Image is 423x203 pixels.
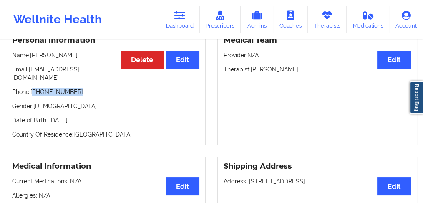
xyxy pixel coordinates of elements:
[224,36,411,45] h3: Medical Team
[121,51,164,69] button: Delete
[12,177,199,185] p: Current Medications: N/A
[12,88,199,96] p: Phone: [PHONE_NUMBER]
[166,177,199,195] button: Edit
[160,6,200,33] a: Dashboard
[12,65,199,82] p: Email: [EMAIL_ADDRESS][DOMAIN_NAME]
[200,6,241,33] a: Prescribers
[241,6,273,33] a: Admins
[12,36,199,45] h3: Personal Information
[377,51,411,69] button: Edit
[12,102,199,110] p: Gender: [DEMOGRAPHIC_DATA]
[12,162,199,171] h3: Medical Information
[389,6,423,33] a: Account
[166,51,199,69] button: Edit
[12,116,199,124] p: Date of Birth: [DATE]
[273,6,308,33] a: Coaches
[224,177,411,185] p: Address: [STREET_ADDRESS]
[224,51,411,59] p: Provider: N/A
[377,177,411,195] button: Edit
[12,51,199,59] p: Name: [PERSON_NAME]
[12,191,199,200] p: Allergies: N/A
[12,130,199,139] p: Country Of Residence: [GEOGRAPHIC_DATA]
[410,81,423,114] a: Report Bug
[308,6,347,33] a: Therapists
[224,65,411,74] p: Therapist: [PERSON_NAME]
[347,6,390,33] a: Medications
[224,162,411,171] h3: Shipping Address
